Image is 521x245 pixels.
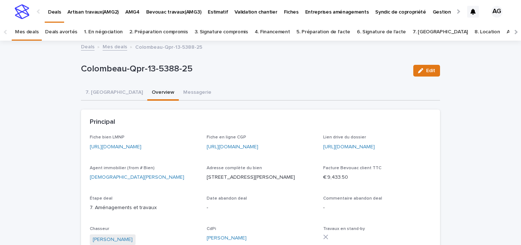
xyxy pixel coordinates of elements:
span: Fiche en ligne CGP [207,135,246,140]
button: Edit [413,65,440,77]
button: 7. [GEOGRAPHIC_DATA] [81,85,147,101]
p: € 9,433.50 [323,174,431,181]
a: [PERSON_NAME] [93,236,133,244]
a: [URL][DOMAIN_NAME] [323,144,375,149]
a: Deals [81,42,95,51]
a: Mes deals [103,42,127,51]
span: Edit [426,68,435,73]
span: Fiche bien LMNP [90,135,125,140]
p: [STREET_ADDRESS][PERSON_NAME] [207,174,315,181]
a: Deals avortés [45,23,77,41]
span: Facture Bevouac client TTC [323,166,381,170]
a: Mes deals [15,23,38,41]
a: [PERSON_NAME] [207,234,247,242]
a: 7. [GEOGRAPHIC_DATA] [413,23,468,41]
a: 8. Location [474,23,500,41]
img: stacker-logo-s-only.png [15,4,29,19]
span: Date abandon deal [207,196,247,201]
a: 4. Financement [255,23,290,41]
a: [URL][DOMAIN_NAME] [207,144,258,149]
span: Agent immobilier (from # Bien) [90,166,155,170]
a: 1. En négociation [84,23,123,41]
span: Commentaire abandon deal [323,196,382,201]
p: - [207,204,315,212]
span: CdPi [207,227,216,231]
p: Colombeau-Qpr-13-5388-25 [135,42,202,51]
h2: Principal [90,118,115,126]
a: 3. Signature compromis [195,23,248,41]
p: Colombeau-Qpr-13-5388-25 [81,64,407,74]
a: [URL][DOMAIN_NAME] [90,144,141,149]
span: Lien drive du dossier [323,135,366,140]
p: 7. Aménagements et travaux [90,204,198,212]
div: AG [491,6,503,18]
span: Adresse complète du bien [207,166,262,170]
span: Étape deal [90,196,112,201]
p: - [323,204,431,212]
span: Travaux en stand-by [323,227,365,231]
a: 5. Préparation de l'acte [296,23,350,41]
span: Chasseur [90,227,109,231]
button: Overview [147,85,179,101]
button: Messagerie [179,85,216,101]
a: [DEMOGRAPHIC_DATA][PERSON_NAME] [90,174,184,181]
a: 2. Préparation compromis [129,23,188,41]
a: 6. Signature de l'acte [357,23,406,41]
